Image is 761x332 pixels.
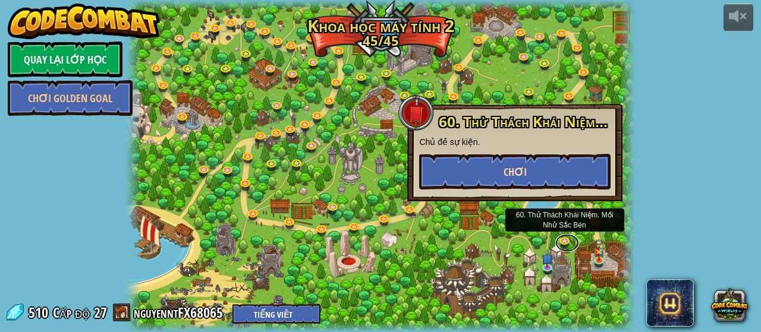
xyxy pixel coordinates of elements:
[593,239,605,261] img: level-banner-multiplayer.png
[94,303,107,322] span: 27
[29,303,52,322] span: 510
[419,154,611,189] button: Chơi
[504,165,527,179] span: Chơi
[8,80,133,116] a: Chơi Golden Goal
[53,303,90,322] span: Cấp độ
[8,42,122,77] a: Quay lại Lớp Học
[439,112,713,131] span: 60. Thử Thách Khái Niệm. Mồi Nhử Sắc Bén
[134,303,227,322] a: nguyenntFX68065
[724,4,753,31] button: Tùy chỉnh âm lượng
[419,136,611,148] p: Chủ đề sự kiện.
[542,249,553,268] img: level-banner-unstarted-subscriber.png
[8,4,160,39] img: CodeCombat - Learn how to code by playing a game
